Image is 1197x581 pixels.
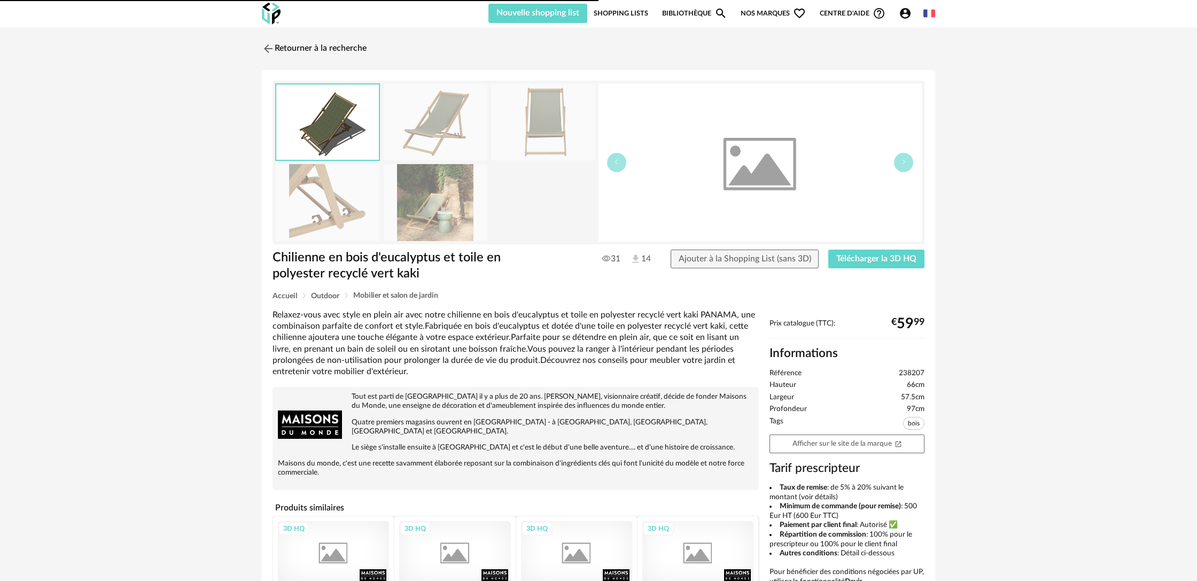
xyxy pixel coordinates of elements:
[780,549,837,557] b: Autres conditions
[899,7,916,20] span: Account Circle icon
[598,83,922,242] img: loading.3d600c4.png
[770,405,807,414] span: Profondeur
[899,369,924,378] span: 238207
[907,381,924,390] span: 66cm
[770,417,783,432] span: Tags
[522,522,553,536] div: 3D HQ
[836,254,916,263] span: Télécharger la 3D HQ
[741,4,806,23] span: Nos marques
[273,292,924,300] div: Breadcrumb
[770,393,794,402] span: Largeur
[901,393,924,402] span: 57.5cm
[491,84,595,160] img: chilienne-en-bois-d-eucalyptus-et-toile-en-polyester-recycle-vert-kaki-1000-3-38-238207_2.jpg
[873,7,885,20] span: Help Circle Outline icon
[770,435,924,453] a: Afficher sur le site de la marqueOpen In New icon
[273,309,759,378] div: Relaxez-vous avec style en plein air avec notre chilienne en bois d'eucalyptus et toile en polyes...
[273,292,297,300] span: Accueil
[353,292,438,299] span: Mobilier et salon de jardin
[662,4,727,23] a: BibliothèqueMagnify icon
[262,42,275,55] img: svg+xml;base64,PHN2ZyB3aWR0aD0iMjQiIGhlaWdodD0iMjQiIHZpZXdCb3g9IjAgMCAyNCAyNCIgZmlsbD0ibm9uZSIgeG...
[679,254,811,263] span: Ajouter à la Shopping List (sans 3D)
[770,530,924,549] li: : 100% pour le prescripteur ou 100% pour le client final
[780,531,866,538] b: Répartition de commission
[770,461,924,476] h3: Tarif prescripteur
[770,483,924,502] li: : de 5% à 20% suivant le montant (voir détails)
[384,84,487,160] img: chilienne-en-bois-d-eucalyptus-et-toile-en-polyester-recycle-vert-kaki-1000-3-38-238207_1.jpg
[770,549,924,559] li: : Détail ci-dessous
[891,320,924,328] div: € 99
[384,164,487,241] img: chilienne-en-bois-d-eucalyptus-et-toile-en-polyester-recycle-vert-kaki-1000-3-38-238207_7.jpg
[273,500,759,516] h4: Produits similaires
[793,7,806,20] span: Heart Outline icon
[828,250,924,269] button: Télécharger la 3D HQ
[278,418,753,436] p: Quatre premiers magasins ouvrent en [GEOGRAPHIC_DATA] - à [GEOGRAPHIC_DATA], [GEOGRAPHIC_DATA], [...
[630,253,641,265] img: Téléchargements
[311,292,339,300] span: Outdoor
[780,521,857,529] b: Paiement par client final
[643,522,674,536] div: 3D HQ
[594,4,648,23] a: Shopping Lists
[714,7,727,20] span: Magnify icon
[903,417,924,430] span: bois
[273,250,538,282] h1: Chilienne en bois d'eucalyptus et toile en polyester recyclé vert kaki
[897,320,914,328] span: 59
[770,502,924,521] li: : 500 Eur HT (600 Eur TTC)
[770,319,924,339] div: Prix catalogue (TTC):
[820,7,885,20] span: Centre d'aideHelp Circle Outline icon
[899,7,912,20] span: Account Circle icon
[630,253,651,265] span: 14
[400,522,431,536] div: 3D HQ
[496,9,579,17] span: Nouvelle shopping list
[276,164,379,241] img: chilienne-en-bois-d-eucalyptus-et-toile-en-polyester-recycle-vert-kaki-1000-3-38-238207_3.jpg
[488,4,587,23] button: Nouvelle shopping list
[278,522,309,536] div: 3D HQ
[907,405,924,414] span: 97cm
[602,253,620,264] span: 31
[780,502,901,510] b: Minimum de commande (pour remise)
[895,439,902,447] span: Open In New icon
[278,392,753,410] p: Tout est parti de [GEOGRAPHIC_DATA] il y a plus de 20 ans. [PERSON_NAME], visionnaire créatif, dé...
[278,459,753,477] p: Maisons du monde, c'est une recette savamment élaborée reposant sur la combinaison d'ingrédients ...
[923,7,935,19] img: fr
[770,521,924,530] li: : Autorisé ✅
[262,3,281,25] img: OXP
[770,346,924,361] h2: Informations
[780,484,827,491] b: Taux de remise
[276,84,379,160] img: thumbnail.png
[770,369,802,378] span: Référence
[278,392,342,456] img: brand logo
[671,250,819,269] button: Ajouter à la Shopping List (sans 3D)
[262,37,367,60] a: Retourner à la recherche
[770,381,796,390] span: Hauteur
[278,443,753,452] p: Le siège s'installe ensuite à [GEOGRAPHIC_DATA] et c'est le début d'une belle aventure.... et d'u...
